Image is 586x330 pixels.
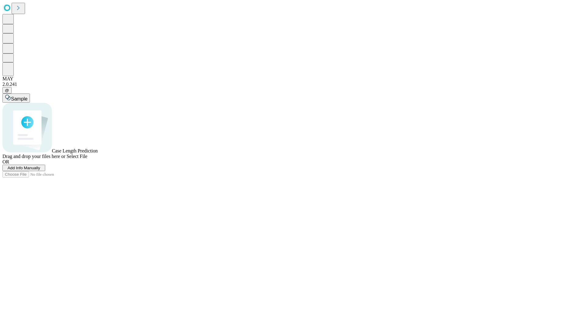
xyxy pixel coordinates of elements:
div: MAY [2,76,584,82]
span: Add Info Manually [8,166,40,170]
span: Select File [67,154,87,159]
button: @ [2,87,12,94]
span: Drag and drop your files here or [2,154,65,159]
span: Sample [11,96,27,101]
button: Sample [2,94,30,103]
button: Add Info Manually [2,165,45,171]
span: Case Length Prediction [52,148,98,153]
span: OR [2,159,9,164]
span: @ [5,88,9,93]
div: 2.0.241 [2,82,584,87]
